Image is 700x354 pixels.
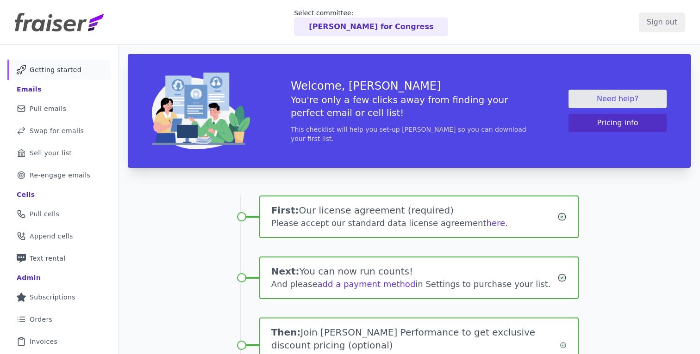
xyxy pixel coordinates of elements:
span: Sell your list [30,148,72,158]
a: Sell your list [7,143,111,163]
button: Pricing info [569,114,667,132]
a: Pull cells [7,204,111,224]
span: Swap for emails [30,126,84,135]
span: Pull emails [30,104,66,113]
span: Text rental [30,254,66,263]
span: Subscriptions [30,293,75,302]
a: Getting started [7,60,111,80]
h5: You're only a few clicks away from finding your perfect email or cell list! [291,93,528,119]
span: Then: [271,327,301,338]
span: Invoices [30,337,57,346]
span: First: [271,205,299,216]
p: This checklist will help you set-up [PERSON_NAME] so you can download your first list. [291,125,528,143]
h3: Welcome, [PERSON_NAME] [291,79,528,93]
span: Getting started [30,65,81,74]
input: Sign out [639,12,685,32]
h1: Join [PERSON_NAME] Performance to get exclusive discount pricing (optional) [271,326,560,352]
p: Select committee: [294,8,448,18]
span: Re-engage emails [30,171,90,180]
div: Emails [17,85,42,94]
a: Need help? [569,90,667,108]
span: Append cells [30,232,73,241]
a: Select committee: [PERSON_NAME] for Congress [294,8,448,36]
a: add a payment method [318,279,416,289]
a: Swap for emails [7,121,111,141]
img: Fraiser Logo [15,13,104,31]
div: Admin [17,273,41,282]
p: [PERSON_NAME] for Congress [309,21,433,32]
a: Re-engage emails [7,165,111,185]
a: Append cells [7,226,111,246]
h1: You can now run counts! [271,265,558,278]
div: And please in Settings to purchase your list. [271,278,558,291]
a: Text rental [7,248,111,269]
span: Orders [30,315,52,324]
a: Subscriptions [7,287,111,307]
span: Next: [271,266,300,277]
a: Orders [7,309,111,330]
div: Please accept our standard data license agreement [271,217,558,230]
span: Pull cells [30,209,59,219]
h1: Our license agreement (required) [271,204,558,217]
a: Invoices [7,331,111,352]
img: img [152,73,250,149]
div: Cells [17,190,35,199]
a: Pull emails [7,98,111,119]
